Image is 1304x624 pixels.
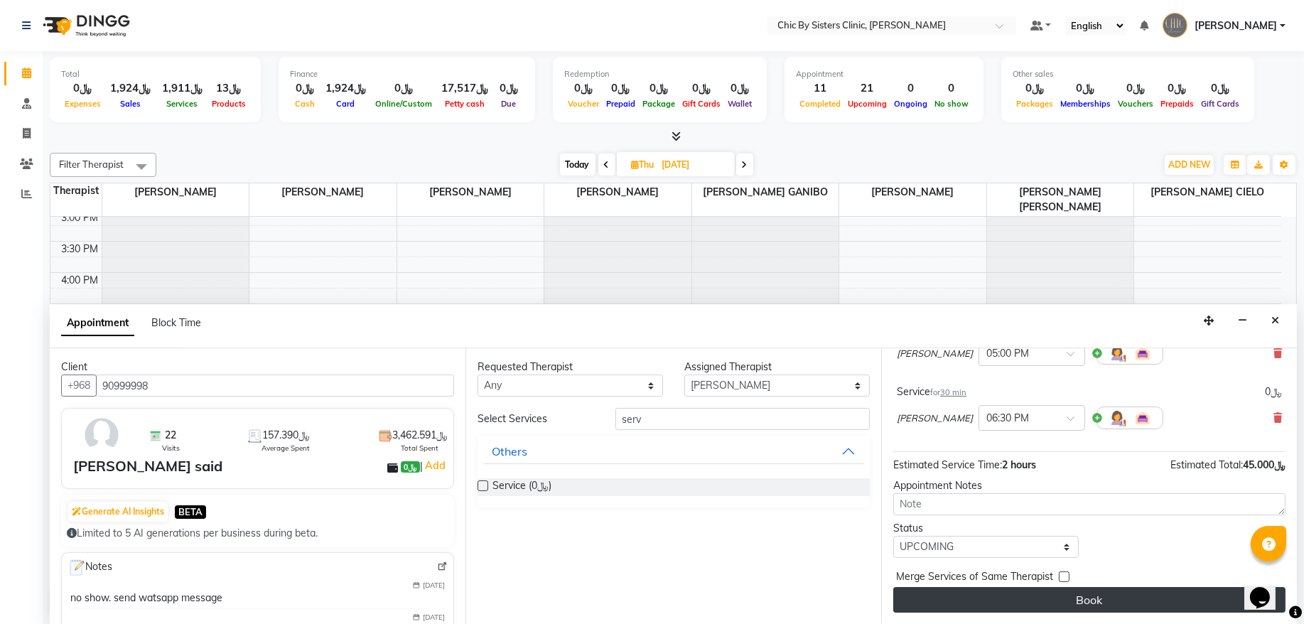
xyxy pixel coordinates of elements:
[1157,99,1197,109] span: Prepaids
[423,457,448,474] a: Add
[1157,80,1197,97] div: ﷼0
[1057,99,1114,109] span: Memberships
[1165,155,1214,175] button: ADD NEW
[68,502,168,522] button: Generate AI Insights
[1109,409,1126,426] img: Hairdresser.png
[498,99,520,109] span: Due
[1134,409,1151,426] img: Interior.png
[61,360,454,375] div: Client
[564,68,755,80] div: Redemption
[890,99,931,109] span: Ongoing
[117,99,144,109] span: Sales
[372,80,436,97] div: ﷼0
[564,99,603,109] span: Voucher
[724,99,755,109] span: Wallet
[1114,99,1157,109] span: Vouchers
[59,242,102,257] div: 3:30 PM
[893,587,1286,613] button: Book
[684,360,870,375] div: Assigned Therapist
[603,80,639,97] div: ﷼0
[1013,99,1057,109] span: Packages
[59,210,102,225] div: 3:00 PM
[896,569,1053,587] span: Merge Services of Same Therapist
[1244,567,1290,610] iframe: chat widget
[560,154,596,176] span: Today
[1197,80,1243,97] div: ﷼0
[151,316,201,329] span: Block Time
[987,183,1134,216] span: [PERSON_NAME] [PERSON_NAME]
[1134,345,1151,362] img: Interior.png
[59,273,102,288] div: 4:00 PM
[628,159,658,170] span: Thu
[1195,18,1277,33] span: [PERSON_NAME]
[70,591,222,606] div: no show. send watsapp message
[492,478,551,496] span: Service (﷼0)
[401,461,419,473] span: ﷼0
[401,443,438,453] span: Total Spent
[839,183,986,201] span: [PERSON_NAME]
[397,183,544,201] span: [PERSON_NAME]
[544,183,691,201] span: [PERSON_NAME]
[494,80,524,97] div: ﷼0
[61,68,249,80] div: Total
[423,580,445,591] span: [DATE]
[165,428,176,443] span: 22
[1109,345,1126,362] img: Hairdresser.png
[320,80,372,97] div: ﷼1,924
[96,375,454,397] input: Search by Name/Mobile/Email/Code
[290,80,320,97] div: ﷼0
[467,411,605,426] div: Select Services
[1114,80,1157,97] div: ﷼0
[61,99,104,109] span: Expenses
[796,80,844,97] div: 11
[1170,458,1243,471] span: Estimated Total:
[68,559,112,577] span: Notes
[1265,310,1286,332] button: Close
[940,387,966,397] span: 30 min
[639,80,679,97] div: ﷼0
[36,6,134,45] img: logo
[844,99,890,109] span: Upcoming
[478,360,663,375] div: Requested Therapist
[208,99,249,109] span: Products
[163,99,202,109] span: Services
[156,80,208,97] div: ﷼1,911
[890,80,931,97] div: 0
[679,80,724,97] div: ﷼0
[262,443,310,453] span: Average Spent
[897,347,973,361] span: [PERSON_NAME]
[249,183,397,201] span: [PERSON_NAME]
[67,526,448,541] div: Limited to 5 AI generations per business during beta.
[639,99,679,109] span: Package
[61,375,97,397] button: +968
[1197,99,1243,109] span: Gift Cards
[392,428,448,443] span: ﷼3,462.591
[372,99,436,109] span: Online/Custom
[724,80,755,97] div: ﷼0
[893,478,1286,493] div: Appointment Notes
[931,99,972,109] span: No show
[658,154,729,176] input: 2025-09-25
[897,384,966,399] div: Service
[50,183,102,198] div: Therapist
[1057,80,1114,97] div: ﷼0
[420,457,448,474] span: |
[423,612,445,623] span: [DATE]
[564,80,603,97] div: ﷼0
[81,414,122,456] img: avatar
[615,408,870,430] input: Search by service name
[1163,13,1187,38] img: SHAHLA IBRAHIM
[104,80,156,97] div: ﷼1,924
[796,68,972,80] div: Appointment
[603,99,639,109] span: Prepaid
[73,456,222,477] div: [PERSON_NAME] said
[492,443,527,460] div: Others
[897,411,973,426] span: [PERSON_NAME]
[208,80,249,97] div: ﷼13
[290,68,524,80] div: Finance
[102,183,249,201] span: [PERSON_NAME]
[931,80,972,97] div: 0
[796,99,844,109] span: Completed
[930,387,966,397] small: for
[679,99,724,109] span: Gift Cards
